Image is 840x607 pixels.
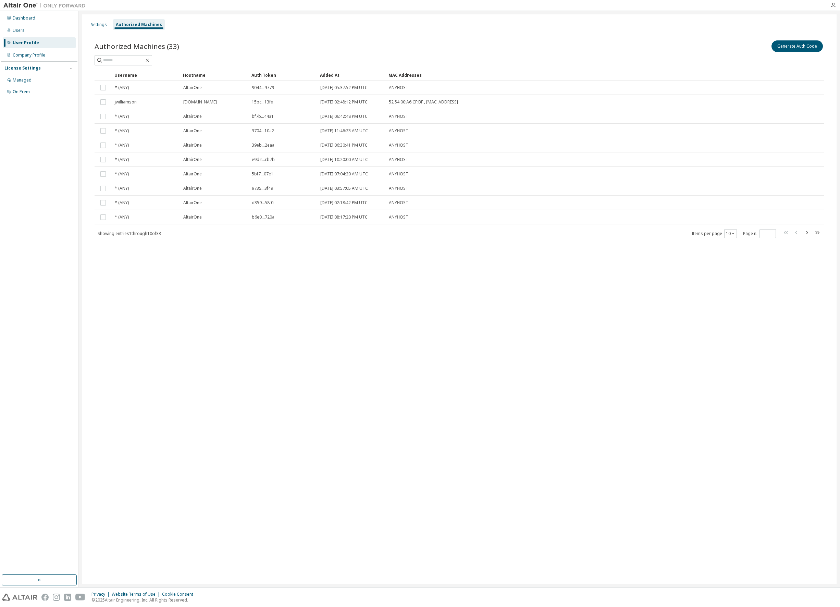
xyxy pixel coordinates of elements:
img: youtube.svg [75,594,85,601]
span: d359...58f0 [252,200,273,206]
span: * (ANY) [115,143,129,148]
span: Items per page [692,229,737,238]
span: * (ANY) [115,214,129,220]
span: AltairOne [183,186,202,191]
div: User Profile [13,40,39,46]
button: 10 [726,231,735,236]
span: ANYHOST [389,186,408,191]
div: Cookie Consent [162,592,197,597]
span: AltairOne [183,157,202,162]
div: Privacy [91,592,112,597]
span: 5bf7...07e1 [252,171,273,177]
span: bf7b...4431 [252,114,274,119]
span: AltairOne [183,128,202,134]
span: ANYHOST [389,114,408,119]
span: * (ANY) [115,171,129,177]
span: ANYHOST [389,171,408,177]
span: ANYHOST [389,200,408,206]
img: instagram.svg [53,594,60,601]
span: Page n. [743,229,776,238]
img: Altair One [3,2,89,9]
span: * (ANY) [115,157,129,162]
span: AltairOne [183,200,202,206]
span: ANYHOST [389,157,408,162]
div: Users [13,28,25,33]
span: AltairOne [183,214,202,220]
span: AltairOne [183,85,202,90]
span: ANYHOST [389,143,408,148]
span: e9d2...cb7b [252,157,275,162]
span: ANYHOST [389,85,408,90]
span: [DATE] 03:57:05 AM UTC [320,186,368,191]
span: [DATE] 06:30:41 PM UTC [320,143,368,148]
span: Authorized Machines (33) [95,41,179,51]
span: [DOMAIN_NAME] [183,99,217,105]
div: On Prem [13,89,30,95]
span: [DATE] 06:42:48 PM UTC [320,114,368,119]
div: Authorized Machines [116,22,162,27]
button: Generate Auth Code [771,40,823,52]
div: Managed [13,77,32,83]
div: Company Profile [13,52,45,58]
span: b6e0...720a [252,214,274,220]
span: * (ANY) [115,85,129,90]
span: [DATE] 05:37:52 PM UTC [320,85,368,90]
span: [DATE] 11:46:23 AM UTC [320,128,368,134]
p: © 2025 Altair Engineering, Inc. All Rights Reserved. [91,597,197,603]
div: Added At [320,70,383,80]
span: [DATE] 02:18:42 PM UTC [320,200,368,206]
span: AltairOne [183,171,202,177]
div: Dashboard [13,15,35,21]
span: 9735...3f49 [252,186,273,191]
span: Showing entries 1 through 10 of 33 [98,231,161,236]
span: 39eb...2eaa [252,143,274,148]
span: * (ANY) [115,200,129,206]
span: jwilliamson [115,99,137,105]
div: Website Terms of Use [112,592,162,597]
span: 52:54:00:A6:CF:BF , [MAC_ADDRESS] [389,99,458,105]
span: ANYHOST [389,214,408,220]
div: MAC Addresses [388,70,754,80]
span: 3704...10a2 [252,128,274,134]
div: Hostname [183,70,246,80]
div: License Settings [4,65,41,71]
img: facebook.svg [41,594,49,601]
span: * (ANY) [115,114,129,119]
span: [DATE] 08:17:20 PM UTC [320,214,368,220]
span: * (ANY) [115,128,129,134]
span: AltairOne [183,143,202,148]
img: altair_logo.svg [2,594,37,601]
span: 15bc...13fe [252,99,273,105]
img: linkedin.svg [64,594,71,601]
div: Username [114,70,177,80]
span: * (ANY) [115,186,129,191]
span: AltairOne [183,114,202,119]
span: [DATE] 07:04:20 AM UTC [320,171,368,177]
div: Auth Token [251,70,314,80]
div: Settings [91,22,107,27]
span: [DATE] 02:48:12 PM UTC [320,99,368,105]
span: 9044...9779 [252,85,274,90]
span: ANYHOST [389,128,408,134]
span: [DATE] 10:20:00 AM UTC [320,157,368,162]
